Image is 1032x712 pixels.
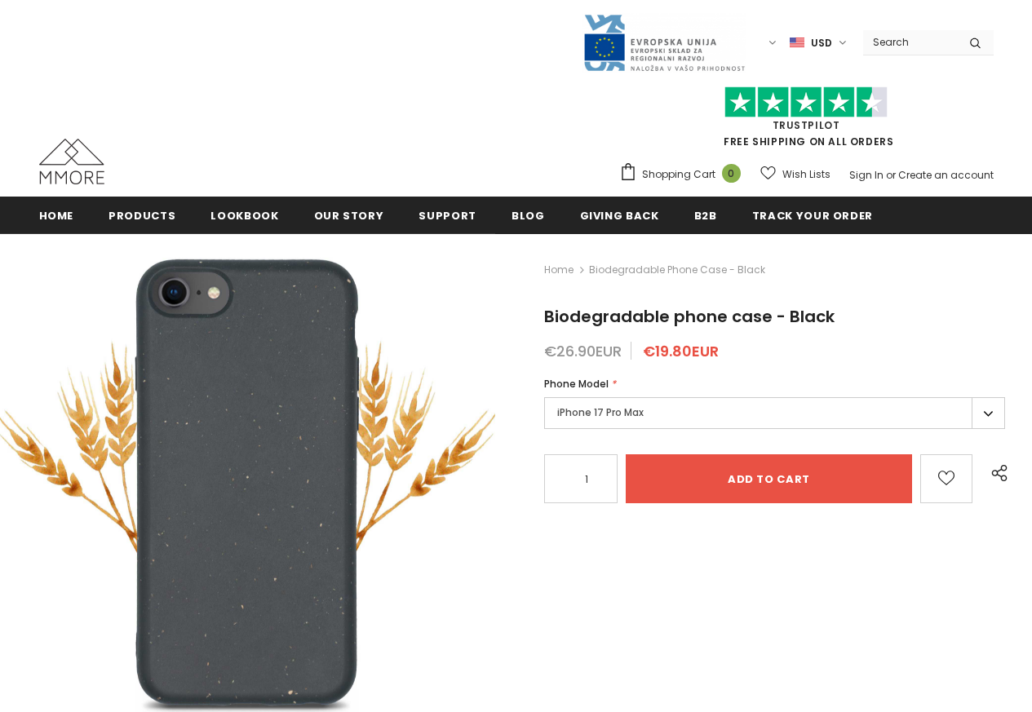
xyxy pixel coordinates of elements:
[580,208,659,223] span: Giving back
[314,208,384,223] span: Our Story
[760,160,830,188] a: Wish Lists
[544,260,574,280] a: Home
[419,197,476,233] a: support
[544,341,622,361] span: €26.90EUR
[782,166,830,183] span: Wish Lists
[619,94,994,148] span: FREE SHIPPING ON ALL ORDERS
[863,30,957,54] input: Search Site
[724,86,888,118] img: Trust Pilot Stars
[694,208,717,223] span: B2B
[580,197,659,233] a: Giving back
[898,168,994,182] a: Create an account
[109,208,175,223] span: Products
[811,35,832,51] span: USD
[210,197,278,233] a: Lookbook
[626,454,912,503] input: Add to cart
[512,197,545,233] a: Blog
[582,35,746,49] a: Javni Razpis
[642,166,715,183] span: Shopping Cart
[694,197,717,233] a: B2B
[619,162,749,187] a: Shopping Cart 0
[314,197,384,233] a: Our Story
[752,197,873,233] a: Track your order
[773,118,840,132] a: Trustpilot
[512,208,545,223] span: Blog
[544,305,835,328] span: Biodegradable phone case - Black
[39,197,74,233] a: Home
[39,139,104,184] img: MMORE Cases
[109,197,175,233] a: Products
[790,36,804,50] img: USD
[419,208,476,223] span: support
[589,260,765,280] span: Biodegradable phone case - Black
[544,377,609,391] span: Phone Model
[722,164,741,183] span: 0
[582,13,746,73] img: Javni Razpis
[39,208,74,223] span: Home
[210,208,278,223] span: Lookbook
[886,168,896,182] span: or
[752,208,873,223] span: Track your order
[643,341,719,361] span: €19.80EUR
[544,397,1005,429] label: iPhone 17 Pro Max
[849,168,884,182] a: Sign In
